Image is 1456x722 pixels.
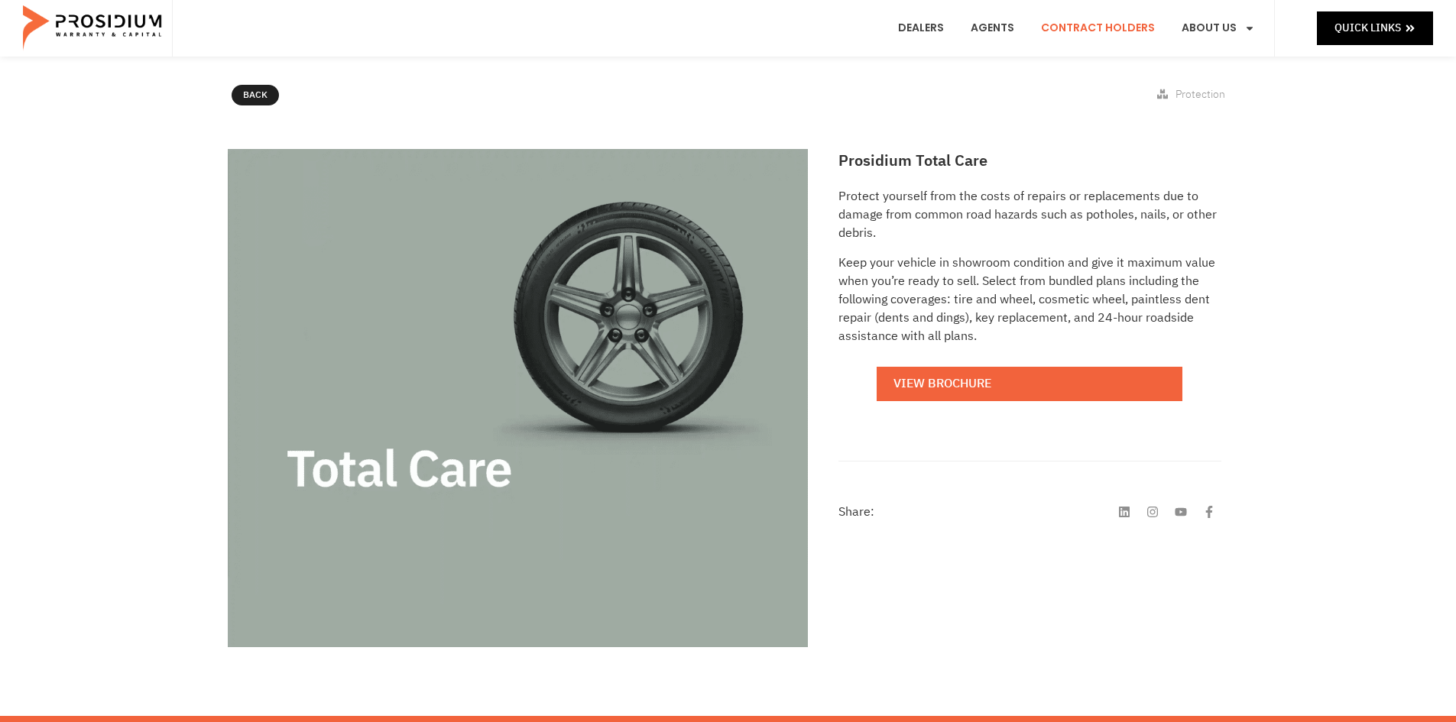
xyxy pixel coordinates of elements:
a: Back [232,85,279,106]
span: Quick Links [1334,18,1401,37]
span: Back [243,87,268,104]
a: View Brochure [877,367,1182,401]
span: Protection [1176,86,1225,102]
p: Protect yourself from the costs of repairs or replacements due to damage from common road hazards... [838,187,1221,242]
h4: Share: [838,506,874,518]
p: Keep your vehicle in showroom condition and give it maximum value when you’re ready to sell. Sele... [838,254,1221,345]
a: Quick Links [1317,11,1433,44]
h2: Prosidium Total Care [838,149,1221,172]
